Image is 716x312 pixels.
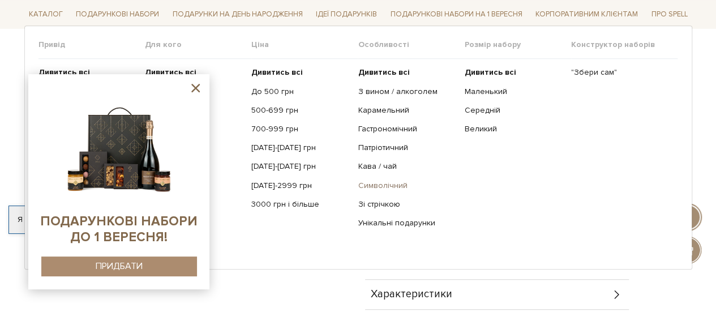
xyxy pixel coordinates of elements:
span: Ціна [251,40,358,50]
a: Великий [465,124,563,134]
span: Привід [38,40,145,50]
span: Характеристики [371,289,452,300]
a: Карамельний [358,105,456,116]
a: Подарункові набори на 1 Вересня [386,5,527,24]
a: Унікальні подарунки [358,218,456,228]
span: Особливості [358,40,464,50]
a: Дивитись всі [465,67,563,78]
a: До 500 грн [251,86,349,96]
a: 700-999 грн [251,124,349,134]
a: 500-699 грн [251,105,349,116]
b: Дивитись всі [38,67,90,77]
b: Дивитись всі [358,67,409,77]
a: Середній [465,105,563,116]
a: Патріотичний [358,143,456,153]
b: Дивитись всі [251,67,303,77]
a: Гастрономічний [358,124,456,134]
a: Корпоративним клієнтам [531,5,642,24]
a: 3000 грн і більше [251,199,349,210]
a: Подарунки на День народження [168,6,307,23]
a: Кава / чай [358,161,456,172]
span: Конструктор наборів [571,40,678,50]
a: [DATE]-2999 грн [251,180,349,190]
a: Дивитись всі [251,67,349,78]
a: Символічний [358,180,456,190]
div: Каталог [24,25,692,270]
span: Для кого [145,40,251,50]
a: Ідеї подарунків [311,6,381,23]
b: Дивитись всі [145,67,196,77]
a: Дивитись всі [145,67,243,78]
a: Зі стрічкою [358,199,456,210]
a: [DATE]-[DATE] грн [251,161,349,172]
span: Склад [371,259,401,270]
a: Маленький [465,86,563,96]
b: Дивитись всі [465,67,516,77]
a: Про Spell [647,6,692,23]
a: Каталог [24,6,67,23]
span: Розмір набору [465,40,571,50]
a: "Збери сам" [571,67,669,78]
a: Подарункові набори [71,6,164,23]
a: [DATE]-[DATE] грн [251,143,349,153]
div: Я дозволяю [DOMAIN_NAME] використовувати [9,215,316,225]
a: Дивитись всі [358,67,456,78]
a: З вином / алкоголем [358,86,456,96]
a: Дивитись всі [38,67,136,78]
